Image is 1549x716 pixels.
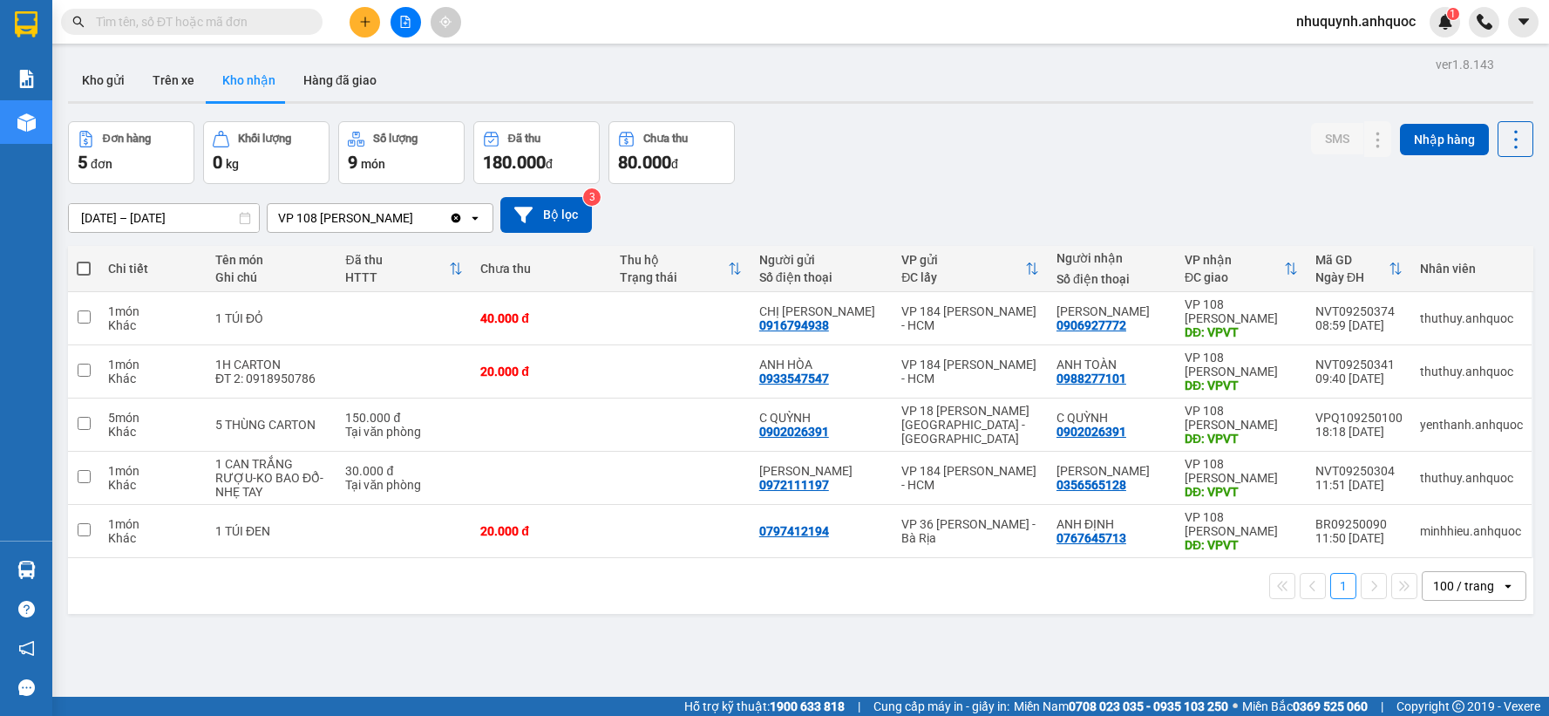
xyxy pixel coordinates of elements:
[18,601,35,617] span: question-circle
[108,372,198,385] div: Khác
[480,311,602,325] div: 40.000 đ
[608,121,735,184] button: Chưa thu80.000đ
[508,133,540,145] div: Đã thu
[468,211,482,225] svg: open
[108,262,198,276] div: Chi tiết
[1437,14,1453,30] img: icon-new-feature
[391,7,421,38] button: file-add
[439,16,452,28] span: aim
[68,59,139,101] button: Kho gửi
[108,531,198,545] div: Khác
[480,365,602,378] div: 20.000 đ
[1185,253,1284,267] div: VP nhận
[1315,304,1403,318] div: NVT09250374
[68,121,194,184] button: Đơn hàng5đơn
[759,304,884,318] div: CHỊ HUYỀN
[901,358,1039,385] div: VP 184 [PERSON_NAME] - HCM
[108,464,198,478] div: 1 món
[759,358,884,372] div: ANH HÒA
[373,133,418,145] div: Số lượng
[278,209,413,227] div: VP 108 [PERSON_NAME]
[618,152,671,173] span: 80.000
[1420,262,1523,276] div: Nhân viên
[1056,318,1126,332] div: 0906927772
[901,270,1025,284] div: ĐC lấy
[1014,697,1228,716] span: Miền Nam
[215,311,329,325] div: 1 TÚI ĐỎ
[15,11,37,38] img: logo-vxr
[1069,699,1228,713] strong: 0708 023 035 - 0935 103 250
[1185,538,1298,552] div: DĐ: VPVT
[1056,531,1126,545] div: 0767645713
[338,121,465,184] button: Số lượng9món
[215,457,329,471] div: 1 CAN TRẮNG
[483,152,546,173] span: 180.000
[17,561,36,579] img: warehouse-icon
[415,209,417,227] input: Selected VP 108 Lê Hồng Phong - Vũng Tàu.
[901,464,1039,492] div: VP 184 [PERSON_NAME] - HCM
[1185,432,1298,446] div: DĐ: VPVT
[18,640,35,657] span: notification
[1056,411,1167,425] div: C QUỲNH
[345,464,463,478] div: 30.000 đ
[1056,517,1167,531] div: ANH ĐỊNH
[18,679,35,696] span: message
[91,157,112,171] span: đơn
[901,304,1039,332] div: VP 184 [PERSON_NAME] - HCM
[1501,579,1515,593] svg: open
[78,152,87,173] span: 5
[139,59,208,101] button: Trên xe
[1315,478,1403,492] div: 11:51 [DATE]
[901,404,1039,446] div: VP 18 [PERSON_NAME][GEOGRAPHIC_DATA] - [GEOGRAPHIC_DATA]
[215,270,329,284] div: Ghi chú
[1447,8,1459,20] sup: 1
[215,358,329,372] div: 1H CARTON
[620,270,728,284] div: Trạng thái
[1420,418,1523,432] div: yenthanh.anhquoc
[348,152,357,173] span: 9
[1315,464,1403,478] div: NVT09250304
[345,425,463,439] div: Tại văn phòng
[1452,700,1464,713] span: copyright
[759,411,884,425] div: C QUỲNH
[1311,123,1363,154] button: SMS
[1056,464,1167,478] div: ANH TIẾN
[108,425,198,439] div: Khác
[480,262,602,276] div: Chưa thu
[17,113,36,132] img: warehouse-icon
[759,464,884,478] div: ANH HẢI
[1056,478,1126,492] div: 0356565128
[1315,253,1389,267] div: Mã GD
[759,478,829,492] div: 0972111197
[108,517,198,531] div: 1 món
[500,197,592,233] button: Bộ lọc
[1420,365,1523,378] div: thuthuy.anhquoc
[215,524,329,538] div: 1 TÚI ĐEN
[345,270,449,284] div: HTTT
[1477,14,1492,30] img: phone-icon
[1056,358,1167,372] div: ANH TOÀN
[1176,246,1307,292] th: Toggle SortBy
[684,697,845,716] span: Hỗ trợ kỹ thuật:
[1242,697,1368,716] span: Miền Bắc
[770,699,845,713] strong: 1900 633 818
[1450,8,1456,20] span: 1
[1185,297,1298,325] div: VP 108 [PERSON_NAME]
[759,372,829,385] div: 0933547547
[350,7,380,38] button: plus
[893,246,1048,292] th: Toggle SortBy
[671,157,678,171] span: đ
[399,16,411,28] span: file-add
[215,418,329,432] div: 5 THÙNG CARTON
[1185,270,1284,284] div: ĐC giao
[759,253,884,267] div: Người gửi
[1315,531,1403,545] div: 11:50 [DATE]
[1315,318,1403,332] div: 08:59 [DATE]
[72,16,85,28] span: search
[583,188,601,206] sup: 3
[1420,524,1523,538] div: minhhieu.anhquoc
[1282,10,1430,32] span: nhuquynh.anhquoc
[17,70,36,88] img: solution-icon
[473,121,600,184] button: Đã thu180.000đ
[1185,351,1298,378] div: VP 108 [PERSON_NAME]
